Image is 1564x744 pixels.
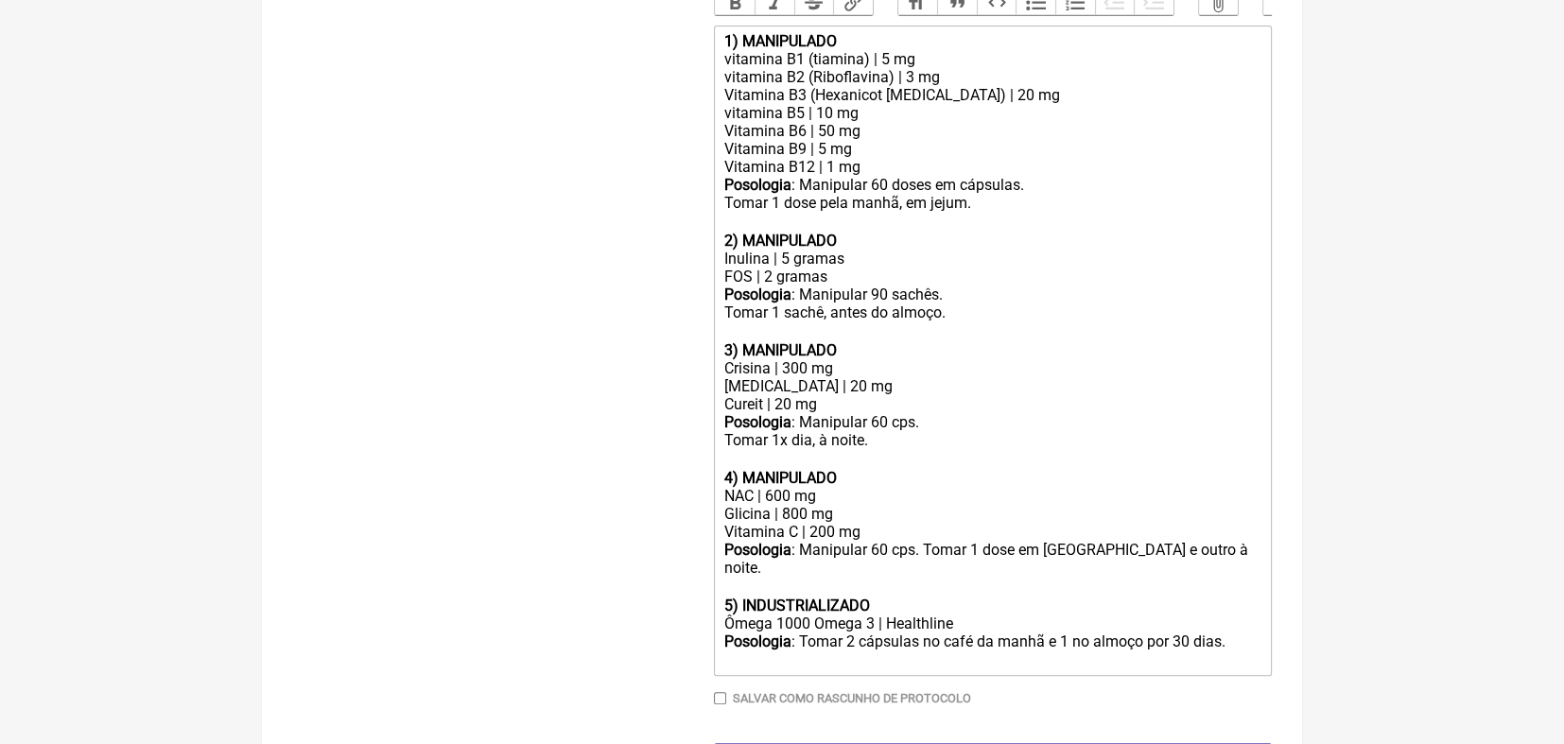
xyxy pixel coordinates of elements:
[724,232,837,250] strong: 2) MANIPULADO
[724,395,1261,413] div: Cureit | 20 mg
[724,68,1261,86] div: vitamina B2 (Riboflavina) | 3 mg
[724,359,1261,377] div: Crisina | 300 mg
[724,158,1261,176] div: Vitamina B12 | 1 mg
[724,86,1261,104] div: Vitamina B3 (Hexanicot [MEDICAL_DATA]) | 20 mg
[724,122,1261,140] div: Vitamina B6 | 50 mg
[724,104,1261,122] div: vitamina B5 | 10 mg
[724,176,791,194] strong: Posologia
[724,413,1261,469] div: : Manipular 60 cps. Tomar 1x dia, à noite. ㅤ
[724,285,791,303] strong: Posologia
[724,250,1261,268] div: Inulina | 5 gramas
[724,541,791,559] strong: Posologia
[724,469,837,487] strong: 4) MANIPULADO
[724,32,837,50] strong: 1) MANIPULADO
[724,341,837,359] strong: 3) MANIPULADO
[724,614,1261,632] div: Ômega 1000 Omega 3 | Healthline
[724,632,1261,668] div: : Tomar 2 cápsulas no café da manhã e 1 no almoço por 30 dias.
[724,413,791,431] strong: Posologia
[733,691,971,705] label: Salvar como rascunho de Protocolo
[724,541,1261,614] div: : Manipular 60 cps. Tomar 1 dose em [GEOGRAPHIC_DATA] e outro à noite. ㅤ
[724,268,1261,285] div: FOS | 2 gramas
[724,523,1261,541] div: Vitamina C | 200 mg
[724,285,1261,341] div: : Manipular 90 sachês. Tomar 1 sachê, antes do almoço.ㅤ
[724,50,1261,68] div: vitamina B1 (tiamina) | 5 mg
[724,140,1261,158] div: Vitamina B9 | 5 mg
[724,487,1261,523] div: NAC | 600 mg Glicina | 800 mg
[724,176,1261,232] div: : Manipular 60 doses em cápsulas. Tomar 1 dose pela manhã, em jejum. ㅤ
[724,597,870,614] strong: 5) INDUSTRIALIZADO
[724,377,1261,395] div: [MEDICAL_DATA] | 20 mg
[724,632,791,650] strong: Posologia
